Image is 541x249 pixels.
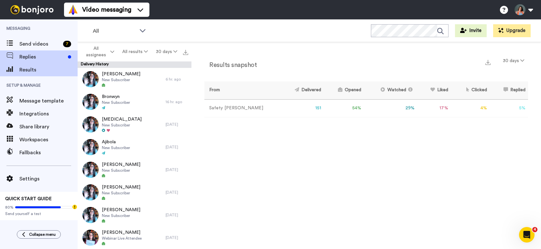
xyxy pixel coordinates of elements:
div: [DATE] [166,122,188,127]
th: Liked [417,81,451,99]
div: [DATE] [166,235,188,240]
img: website_grey.svg [10,17,16,22]
td: 17 % [417,99,451,117]
button: Export a summary of each team member’s results that match this filter now. [483,57,492,67]
div: Domain: [DOMAIN_NAME] [17,17,71,22]
img: logo_orange.svg [10,10,16,16]
h2: Results snapshot [204,61,257,69]
span: New Subscriber [102,168,140,173]
a: AjibolaNew Subscriber[DATE] [78,136,191,158]
div: Keywords by Traffic [71,38,109,42]
img: tab_keywords_by_traffic_grey.svg [64,38,70,43]
img: export.svg [183,50,188,55]
span: Collapse menu [29,232,56,237]
a: [MEDICAL_DATA]New Subscriber[DATE] [78,113,191,136]
span: New Subscriber [102,100,130,105]
div: [DATE] [166,190,188,195]
a: BronwynNew Subscriber16 hr. ago [78,91,191,113]
span: Settings [19,175,78,183]
span: New Subscriber [102,190,140,196]
span: 4 [532,227,537,232]
td: Safety [PERSON_NAME] [204,99,280,117]
span: Fallbacks [19,149,78,157]
th: From [204,81,280,99]
span: Results [19,66,78,74]
button: All results [118,46,152,58]
span: New Subscriber [102,77,140,82]
a: [PERSON_NAME]Webinar Live Attendee[DATE] [78,226,191,249]
span: New Subscriber [102,123,142,128]
th: Watched [364,81,417,99]
img: export.svg [485,60,491,65]
div: Delivery History [78,61,191,68]
span: Message template [19,97,78,105]
span: 80% [5,205,14,210]
span: Workspaces [19,136,78,144]
div: Tooltip anchor [72,204,78,210]
a: [PERSON_NAME]New Subscriber[DATE] [78,204,191,226]
span: [PERSON_NAME] [102,207,140,213]
button: All assignees [79,43,118,61]
button: Collapse menu [17,230,61,239]
span: Webinar Live Attendee [102,236,142,241]
span: New Subscriber [102,213,140,218]
div: 16 hr. ago [166,99,188,104]
img: 78039353-f4c0-4c5d-b9de-1a67ffe146b5-thumb.jpg [82,116,99,133]
th: Delivered [280,81,324,99]
button: Upgrade [493,24,531,37]
button: 30 days [499,55,528,67]
span: Share library [19,123,78,131]
img: 78039353-f4c0-4c5d-b9de-1a67ffe146b5-thumb.jpg [82,184,99,200]
span: [PERSON_NAME] [102,71,140,77]
th: Opened [324,81,364,99]
button: Invite [455,24,487,37]
td: 4 % [451,99,490,117]
div: v 4.0.25 [18,10,32,16]
button: 30 days [152,46,181,58]
div: 6 hr. ago [166,77,188,82]
th: Clicked [451,81,490,99]
span: [PERSON_NAME] [102,229,142,236]
div: Domain Overview [25,38,58,42]
img: vm-color.svg [68,5,78,15]
a: [PERSON_NAME]New Subscriber[DATE] [78,158,191,181]
div: [DATE] [166,167,188,172]
iframe: Intercom live chat [519,227,535,243]
img: 78039353-f4c0-4c5d-b9de-1a67ffe146b5-thumb.jpg [82,162,99,178]
span: New Subscriber [102,145,130,150]
a: [PERSON_NAME]New Subscriber6 hr. ago [78,68,191,91]
span: All assignees [83,45,109,58]
span: All [93,27,136,35]
span: Integrations [19,110,78,118]
div: [DATE] [166,145,188,150]
span: [PERSON_NAME] [102,184,140,190]
img: 78039353-f4c0-4c5d-b9de-1a67ffe146b5-thumb.jpg [82,71,99,87]
th: Replied [490,81,528,99]
img: 78039353-f4c0-4c5d-b9de-1a67ffe146b5-thumb.jpg [82,139,99,155]
span: QUICK START GUIDE [5,197,52,201]
span: Replies [19,53,65,61]
td: 29 % [364,99,417,117]
div: 7 [63,41,71,47]
span: [PERSON_NAME] [102,161,140,168]
button: Export all results that match these filters now. [181,47,190,57]
img: 78039353-f4c0-4c5d-b9de-1a67ffe146b5-thumb.jpg [82,207,99,223]
img: 965274f0-6937-4179-ab95-e3edfefd8cc0-thumb.jpg [82,230,99,246]
span: Bronwyn [102,93,130,100]
span: Video messaging [82,5,131,14]
a: [PERSON_NAME]New Subscriber[DATE] [78,181,191,204]
td: 151 [280,99,324,117]
span: Send videos [19,40,60,48]
img: bj-logo-header-white.svg [8,5,56,14]
div: [DATE] [166,212,188,218]
img: tab_domain_overview_orange.svg [17,38,23,43]
span: Send yourself a test [5,211,72,216]
img: 78039353-f4c0-4c5d-b9de-1a67ffe146b5-thumb.jpg [82,94,99,110]
span: Ajibola [102,139,130,145]
span: [MEDICAL_DATA] [102,116,142,123]
td: 5 % [490,99,528,117]
td: 54 % [324,99,364,117]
